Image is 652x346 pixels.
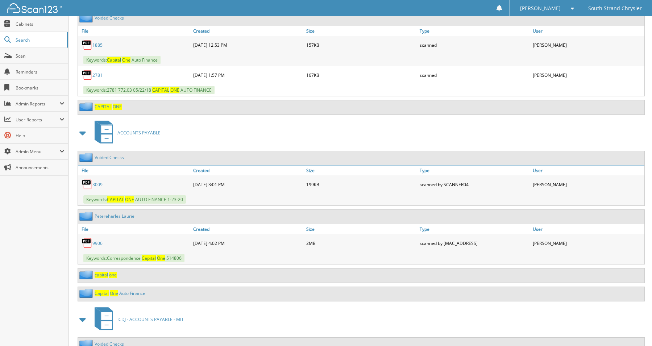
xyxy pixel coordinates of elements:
[531,224,644,234] a: User
[95,154,124,161] a: Voided Checks
[16,53,65,59] span: Scan
[16,101,59,107] span: Admin Reports
[191,166,305,175] a: Created
[16,85,65,91] span: Bookmarks
[16,69,65,75] span: Reminders
[304,68,418,82] div: 167KB
[107,57,121,63] span: C a p i t a l
[531,26,644,36] a: User
[117,130,161,136] span: A C C O U N T S P A Y A B L E
[125,196,134,203] span: O N E
[191,224,305,234] a: Created
[16,21,65,27] span: Cabinets
[95,272,108,278] span: c a p i t a l
[191,26,305,36] a: Created
[191,68,305,82] div: [DATE] 1:57 PM
[110,290,118,296] span: O n e
[95,290,145,296] a: Capital One Auto Finance
[418,236,531,250] div: scanned by [MAC_ADDRESS]
[95,290,109,296] span: C a p i t a l
[92,72,103,78] a: 2781
[304,26,418,36] a: Size
[142,255,156,261] span: C a p i t a l
[95,15,124,21] a: Voided Checks
[418,26,531,36] a: Type
[304,236,418,250] div: 2MB
[588,6,642,11] span: South Strand Chrysler
[107,196,124,203] span: C A P I T A L
[79,13,95,22] img: folder2.png
[95,104,122,110] a: CAPITAL ONE
[418,166,531,175] a: Type
[113,104,122,110] span: O N E
[191,236,305,250] div: [DATE] 4:02 PM
[78,166,191,175] a: File
[304,166,418,175] a: Size
[191,177,305,192] div: [DATE] 3:01 PM
[79,270,95,279] img: folder2.png
[531,38,644,52] div: [PERSON_NAME]
[82,179,92,190] img: PDF.png
[79,289,95,298] img: folder2.png
[90,118,161,147] a: ACCOUNTS PAYABLE
[152,87,169,93] span: C A P I T A L
[16,117,59,123] span: User Reports
[531,177,644,192] div: [PERSON_NAME]
[16,133,65,139] span: Help
[82,238,92,249] img: PDF.png
[157,255,165,261] span: O n e
[83,254,184,262] span: Keywords: C o r r e s p o n d e n c e 5 1 4 8 0 6
[95,213,134,219] a: Petereharles Laurie
[83,86,215,94] span: Keywords: 2 7 8 1 7 7 2 . 0 3 0 5 / 2 2 / 1 8 A U T O F I N A N C E
[16,164,65,171] span: Announcements
[170,87,179,93] span: O N E
[304,38,418,52] div: 157KB
[191,38,305,52] div: [DATE] 12:53 PM
[78,26,191,36] a: File
[95,104,112,110] span: C A P I T A L
[95,272,117,278] a: capital one
[109,272,117,278] span: o n e
[418,68,531,82] div: scanned
[78,224,191,234] a: File
[16,149,59,155] span: Admin Menu
[304,224,418,234] a: Size
[83,195,186,204] span: Keywords: A U T O F I N A N C E 1 - 2 3 - 2 0
[7,3,62,13] img: scan123-logo-white.svg
[92,42,103,48] a: 1885
[79,153,95,162] img: folder2.png
[92,182,103,188] a: 3009
[418,177,531,192] div: scanned by SCANNER04
[92,240,103,246] a: 9906
[531,68,644,82] div: [PERSON_NAME]
[418,38,531,52] div: scanned
[418,224,531,234] a: Type
[520,6,561,11] span: [PERSON_NAME]
[117,316,184,322] span: I C D J - A C C O U N T S P A Y A B L E - M I T
[90,305,184,334] a: ICDJ - ACCOUNTS PAYABLE - MIT
[79,212,95,221] img: folder2.png
[531,236,644,250] div: [PERSON_NAME]
[304,177,418,192] div: 199KB
[16,37,63,43] span: Search
[616,311,652,346] iframe: Chat Widget
[79,102,95,111] img: folder2.png
[83,56,161,64] span: Keywords: A u t o F i n a n c e
[122,57,130,63] span: O n e
[82,39,92,50] img: PDF.png
[82,70,92,80] img: PDF.png
[531,166,644,175] a: User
